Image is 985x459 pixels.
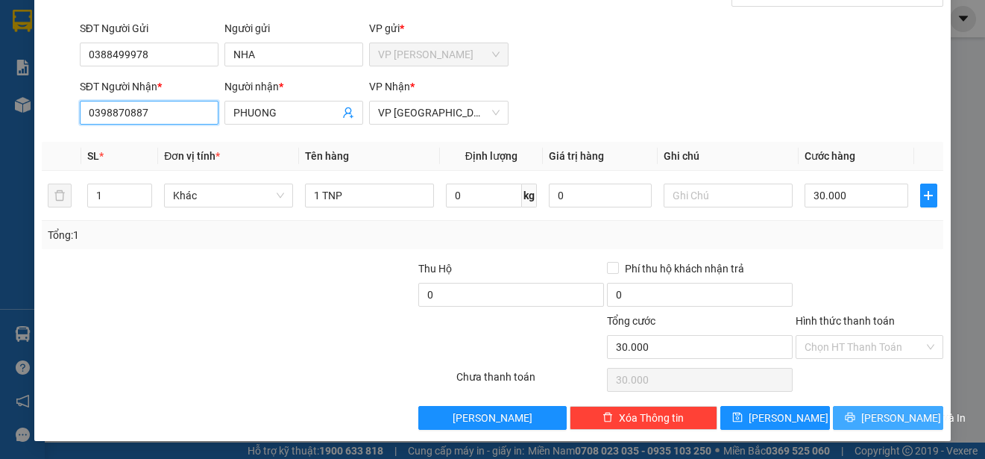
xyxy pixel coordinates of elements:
span: VP Nhận [369,81,410,93]
span: Đơn vị tính [164,150,220,162]
span: Định lượng [465,150,517,162]
button: [PERSON_NAME] [418,406,566,430]
div: SĐT Người Gửi [80,20,218,37]
span: Cước hàng [805,150,855,162]
input: VD: Bàn, Ghế [305,184,434,207]
label: Hình thức thanh toán [796,315,895,327]
span: printer [845,412,855,424]
div: Người gửi [224,20,363,37]
div: SĐT Người Nhận [80,78,218,95]
button: printer[PERSON_NAME] và In [833,406,943,430]
span: [PERSON_NAME] và In [861,410,966,426]
span: [PERSON_NAME] [749,410,828,426]
span: SL [87,150,99,162]
button: save[PERSON_NAME] [720,406,831,430]
input: Ghi Chú [664,184,793,207]
button: deleteXóa Thông tin [570,406,717,430]
span: Tổng cước [607,315,655,327]
div: Người nhận [224,78,363,95]
span: save [732,412,743,424]
span: Tên hàng [305,150,349,162]
div: Tổng: 1 [48,227,381,243]
button: delete [48,184,72,207]
span: Xóa Thông tin [619,410,684,426]
span: kg [522,184,537,207]
span: Giá trị hàng [549,150,604,162]
span: user-add [342,107,354,119]
span: delete [602,412,613,424]
th: Ghi chú [658,142,799,171]
span: [PERSON_NAME] [453,410,532,426]
div: Chưa thanh toán [455,369,605,395]
input: 0 [549,184,652,207]
button: plus [920,184,937,207]
span: Khác [173,184,284,207]
div: VP gửi [369,20,508,37]
span: Phí thu hộ khách nhận trả [619,260,750,277]
span: VP Sài Gòn [378,102,499,124]
span: Thu Hộ [418,263,452,275]
span: plus [921,190,937,202]
span: VP Cao Tốc [378,43,499,66]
